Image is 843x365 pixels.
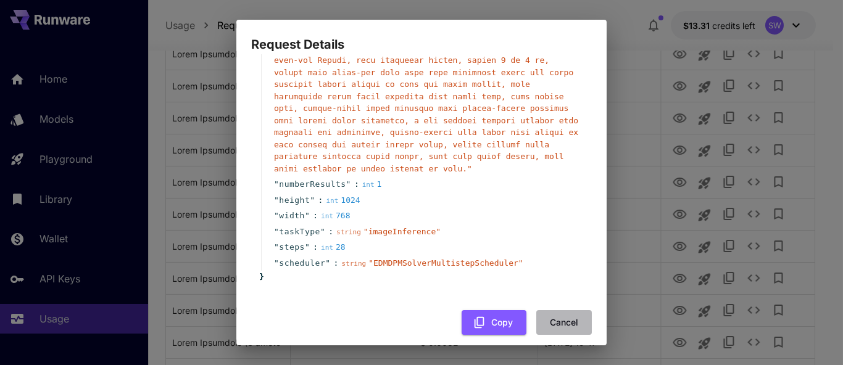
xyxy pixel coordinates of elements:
span: taskType [279,226,320,238]
span: } [257,271,264,283]
span: : [334,257,339,269]
span: " [274,258,279,268]
span: " imageInference " [363,227,441,236]
span: " [274,179,279,189]
span: : [328,226,333,238]
span: string [336,228,361,236]
div: 28 [321,241,346,253]
span: " [274,227,279,236]
span: : [354,178,359,191]
div: 1 [362,178,382,191]
span: " [346,179,351,189]
span: width [279,210,305,222]
span: int [326,197,338,205]
span: scheduler [279,257,325,269]
span: : [313,210,318,222]
span: " [274,195,279,205]
span: " [274,242,279,252]
span: steps [279,241,305,253]
span: int [362,181,375,189]
span: " [274,211,279,220]
h2: Request Details [236,20,607,54]
span: string [341,260,366,268]
span: " [310,195,315,205]
div: 1024 [326,194,360,207]
button: Copy [462,310,526,335]
span: int [321,212,333,220]
span: height [279,194,310,207]
span: " [320,227,325,236]
div: 768 [321,210,350,222]
span: : [318,194,323,207]
span: : [313,241,318,253]
span: " [305,242,310,252]
span: " [325,258,330,268]
span: " [305,211,310,220]
span: int [321,244,333,252]
span: " EDMDPMSolverMultistepScheduler " [368,258,523,268]
button: Cancel [536,310,592,335]
span: numberResults [279,178,346,191]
